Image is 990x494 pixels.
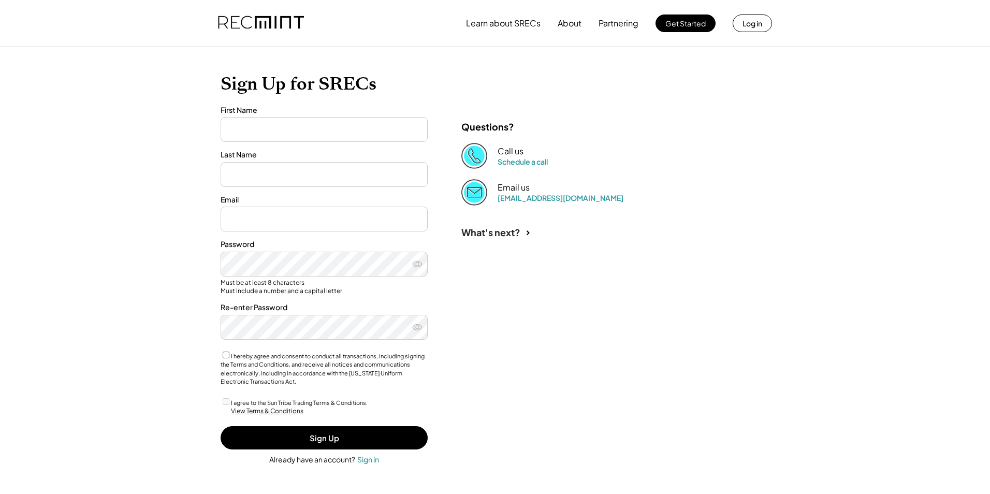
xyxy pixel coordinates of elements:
div: Last Name [221,150,428,160]
div: What's next? [461,226,520,238]
div: Already have an account? [269,455,355,465]
label: I hereby agree and consent to conduct all transactions, including signing the Terms and Condition... [221,353,425,385]
a: Schedule a call [498,157,548,166]
div: Call us [498,146,523,157]
button: Get Started [656,14,716,32]
button: About [558,13,581,34]
button: Sign Up [221,426,428,449]
button: Learn about SRECs [466,13,541,34]
div: Must be at least 8 characters Must include a number and a capital letter [221,279,428,295]
div: Email us [498,182,530,193]
div: View Terms & Conditions [231,407,303,416]
div: Password [221,239,428,250]
a: [EMAIL_ADDRESS][DOMAIN_NAME] [498,193,623,202]
div: Questions? [461,121,514,133]
img: Phone%20copy%403x.png [461,143,487,169]
img: recmint-logotype%403x.png [218,6,304,41]
img: Email%202%403x.png [461,179,487,205]
button: Log in [733,14,772,32]
h1: Sign Up for SRECs [221,73,769,95]
div: First Name [221,105,428,115]
div: Sign in [357,455,379,464]
div: Re-enter Password [221,302,428,313]
div: Email [221,195,428,205]
label: I agree to the Sun Tribe Trading Terms & Conditions. [231,399,368,406]
button: Partnering [599,13,638,34]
